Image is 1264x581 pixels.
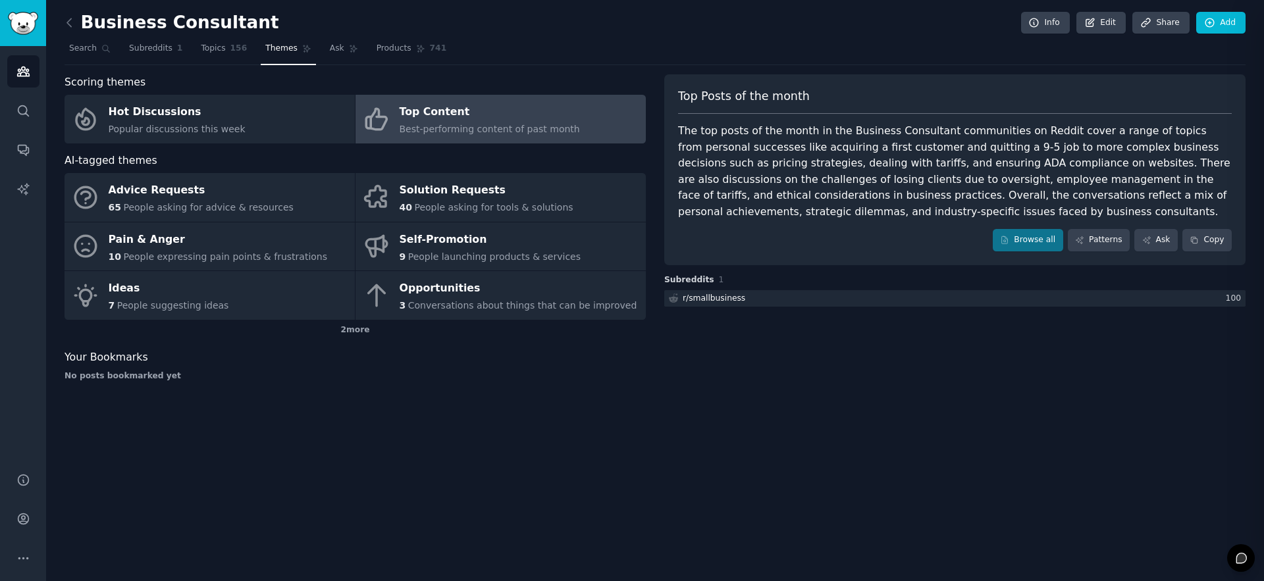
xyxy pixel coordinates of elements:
span: Products [377,43,411,55]
span: Best-performing content of past month [400,124,580,134]
h2: Business Consultant [65,13,279,34]
span: 1 [719,275,724,284]
div: Self-Promotion [400,229,581,250]
span: Popular discussions this week [109,124,246,134]
span: Ask [330,43,344,55]
div: Solution Requests [400,180,573,201]
div: No posts bookmarked yet [65,370,646,382]
a: Top ContentBest-performing content of past month [355,95,646,143]
a: Hot DiscussionsPopular discussions this week [65,95,355,143]
div: Advice Requests [109,180,294,201]
span: Search [69,43,97,55]
span: Topics [201,43,225,55]
a: Ideas7People suggesting ideas [65,271,355,320]
div: Top Content [400,102,580,123]
span: People expressing pain points & frustrations [123,251,327,262]
a: Topics156 [196,38,251,65]
a: Patterns [1068,229,1130,251]
a: Add [1196,12,1246,34]
a: Browse all [993,229,1063,251]
a: Themes [261,38,316,65]
a: Ask [1134,229,1178,251]
button: Copy [1182,229,1232,251]
a: Solution Requests40People asking for tools & solutions [355,173,646,222]
div: Pain & Anger [109,229,328,250]
span: Top Posts of the month [678,88,810,105]
span: Subreddits [664,274,714,286]
span: Themes [265,43,298,55]
a: Edit [1076,12,1126,34]
span: Scoring themes [65,74,145,91]
span: Subreddits [129,43,172,55]
a: Ask [325,38,363,65]
span: 741 [430,43,447,55]
a: Products741 [372,38,451,65]
div: Opportunities [400,278,637,299]
span: Conversations about things that can be improved [408,300,637,311]
span: People launching products & services [408,251,581,262]
span: AI-tagged themes [65,153,157,169]
span: People asking for advice & resources [123,202,293,213]
span: People asking for tools & solutions [414,202,573,213]
span: 1 [177,43,183,55]
span: 7 [109,300,115,311]
a: Share [1132,12,1189,34]
a: r/smallbusiness100 [664,290,1246,307]
a: Subreddits1 [124,38,187,65]
div: r/ smallbusiness [683,293,745,305]
img: GummySearch logo [8,12,38,35]
span: Your Bookmarks [65,349,148,366]
span: 10 [109,251,121,262]
span: 156 [230,43,248,55]
span: 9 [400,251,406,262]
span: People suggesting ideas [117,300,229,311]
span: 3 [400,300,406,311]
a: Self-Promotion9People launching products & services [355,222,646,271]
div: 100 [1226,293,1246,305]
a: Search [65,38,115,65]
div: 2 more [65,320,646,341]
a: Info [1021,12,1070,34]
span: 40 [400,202,412,213]
div: Ideas [109,278,229,299]
a: Advice Requests65People asking for advice & resources [65,173,355,222]
a: Opportunities3Conversations about things that can be improved [355,271,646,320]
a: Pain & Anger10People expressing pain points & frustrations [65,222,355,271]
span: 65 [109,202,121,213]
div: The top posts of the month in the Business Consultant communities on Reddit cover a range of topi... [678,123,1232,220]
div: Hot Discussions [109,102,246,123]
